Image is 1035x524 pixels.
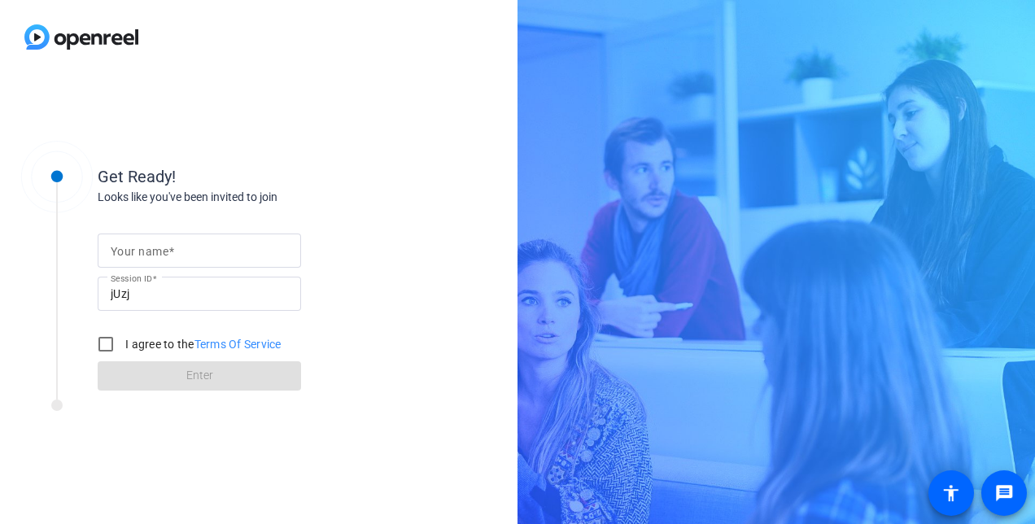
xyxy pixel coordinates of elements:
[122,336,282,352] label: I agree to the
[941,483,961,503] mat-icon: accessibility
[111,245,168,258] mat-label: Your name
[194,338,282,351] a: Terms Of Service
[111,273,152,283] mat-label: Session ID
[98,189,423,206] div: Looks like you've been invited to join
[994,483,1014,503] mat-icon: message
[98,164,423,189] div: Get Ready!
